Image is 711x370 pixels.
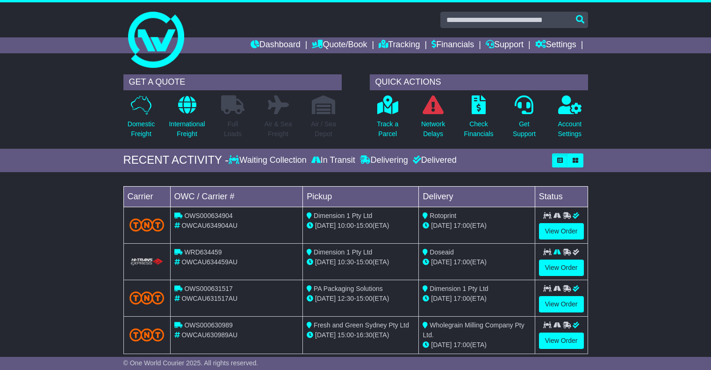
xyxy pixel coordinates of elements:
div: - (ETA) [307,257,415,267]
td: Pickup [303,186,419,207]
span: OWS000634904 [184,212,233,219]
p: Check Financials [464,119,494,139]
div: (ETA) [423,294,531,304]
a: View Order [539,260,584,276]
span: Dimension 1 Pty Ltd [314,212,372,219]
span: Doseaid [430,248,453,256]
span: Fresh and Green Sydney Pty Ltd [314,321,409,329]
div: GET A QUOTE [123,74,342,90]
span: 10:30 [338,258,354,266]
span: 17:00 [453,341,470,348]
div: Waiting Collection [229,155,309,166]
span: 17:00 [453,222,470,229]
a: Tracking [379,37,420,53]
span: 16:30 [356,331,373,339]
span: 15:00 [356,295,373,302]
a: InternationalFreight [168,95,205,144]
a: NetworkDelays [421,95,445,144]
p: Track a Parcel [377,119,398,139]
span: OWCAU634459AU [181,258,237,266]
span: © One World Courier 2025. All rights reserved. [123,359,259,367]
div: - (ETA) [307,294,415,304]
span: [DATE] [315,331,336,339]
span: 17:00 [453,295,470,302]
p: Network Delays [421,119,445,139]
div: (ETA) [423,221,531,231]
span: 17:00 [453,258,470,266]
a: GetSupport [512,95,536,144]
p: Air & Sea Freight [264,119,292,139]
span: [DATE] [431,295,452,302]
a: View Order [539,223,584,239]
p: Air / Sea Depot [311,119,336,139]
span: OWCAU634904AU [181,222,237,229]
a: Support [486,37,524,53]
div: In Transit [309,155,358,166]
span: Wholegrain Milling Company Pty Ltd. [423,321,524,339]
p: International Freight [169,119,205,139]
span: [DATE] [315,295,336,302]
span: [DATE] [315,258,336,266]
img: TNT_Domestic.png [129,291,165,304]
a: Track aParcel [376,95,399,144]
span: Rotoprint [430,212,456,219]
div: (ETA) [423,257,531,267]
span: Dimension 1 Pty Ltd [430,285,488,292]
a: View Order [539,333,584,349]
span: OWCAU631517AU [181,295,237,302]
p: Domestic Freight [128,119,155,139]
span: 10:00 [338,222,354,229]
span: [DATE] [431,258,452,266]
span: OWCAU630989AU [181,331,237,339]
span: [DATE] [315,222,336,229]
div: - (ETA) [307,221,415,231]
p: Full Loads [221,119,244,139]
span: WRD634459 [184,248,222,256]
a: View Order [539,296,584,312]
p: Account Settings [558,119,582,139]
td: OWC / Carrier # [170,186,303,207]
a: CheckFinancials [464,95,494,144]
span: Dimension 1 Pty Ltd [314,248,372,256]
a: AccountSettings [558,95,582,144]
a: Dashboard [251,37,301,53]
img: TNT_Domestic.png [129,328,165,341]
div: Delivering [358,155,410,166]
span: 15:00 [338,331,354,339]
div: RECENT ACTIVITY - [123,153,229,167]
img: HiTrans.png [129,258,165,267]
span: 15:00 [356,258,373,266]
td: Carrier [123,186,170,207]
a: Financials [431,37,474,53]
td: Status [535,186,588,207]
div: - (ETA) [307,330,415,340]
p: Get Support [513,119,536,139]
td: Delivery [419,186,535,207]
span: 12:30 [338,295,354,302]
img: TNT_Domestic.png [129,218,165,231]
div: Delivered [410,155,457,166]
a: DomesticFreight [127,95,155,144]
a: Settings [535,37,576,53]
span: 15:00 [356,222,373,229]
a: Quote/Book [312,37,367,53]
div: (ETA) [423,340,531,350]
span: [DATE] [431,341,452,348]
span: PA Packaging Solutions [314,285,383,292]
div: QUICK ACTIONS [370,74,588,90]
span: [DATE] [431,222,452,229]
span: OWS000631517 [184,285,233,292]
span: OWS000630989 [184,321,233,329]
